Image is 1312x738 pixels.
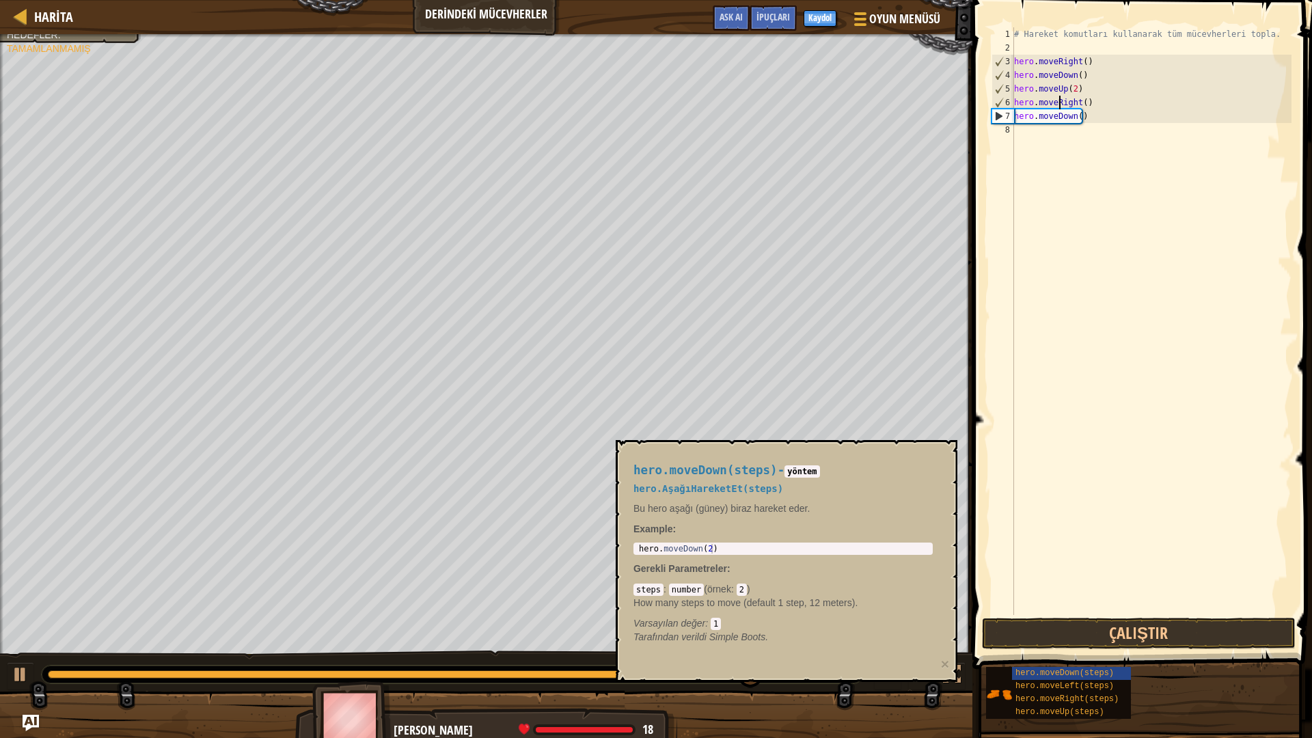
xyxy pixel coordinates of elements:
span: Example [633,523,673,534]
p: How many steps to move (default 1 step, 12 meters). [633,596,933,610]
div: ( ) [633,582,933,630]
span: örnek [707,584,731,594]
code: steps [633,584,664,596]
code: number [669,584,704,596]
span: : [727,563,730,574]
span: Gerekli Parametreler [633,563,727,574]
span: Varsayılan değer [633,618,705,629]
span: : [731,584,737,594]
strong: : [633,523,676,534]
span: : [664,584,669,594]
button: × [941,657,949,671]
h4: - [633,464,933,477]
p: Bu hero aşağı (güney) biraz hareket eder. [633,502,933,515]
em: Simple Boots. [633,631,768,642]
span: Tarafından verildi [633,631,709,642]
span: hero.moveDown(steps) [633,463,778,477]
code: 1 [711,618,721,630]
code: yöntem [784,465,819,478]
span: : [705,618,711,629]
span: hero.AşağıHareketEt(steps) [633,483,783,494]
code: 2 [737,584,747,596]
